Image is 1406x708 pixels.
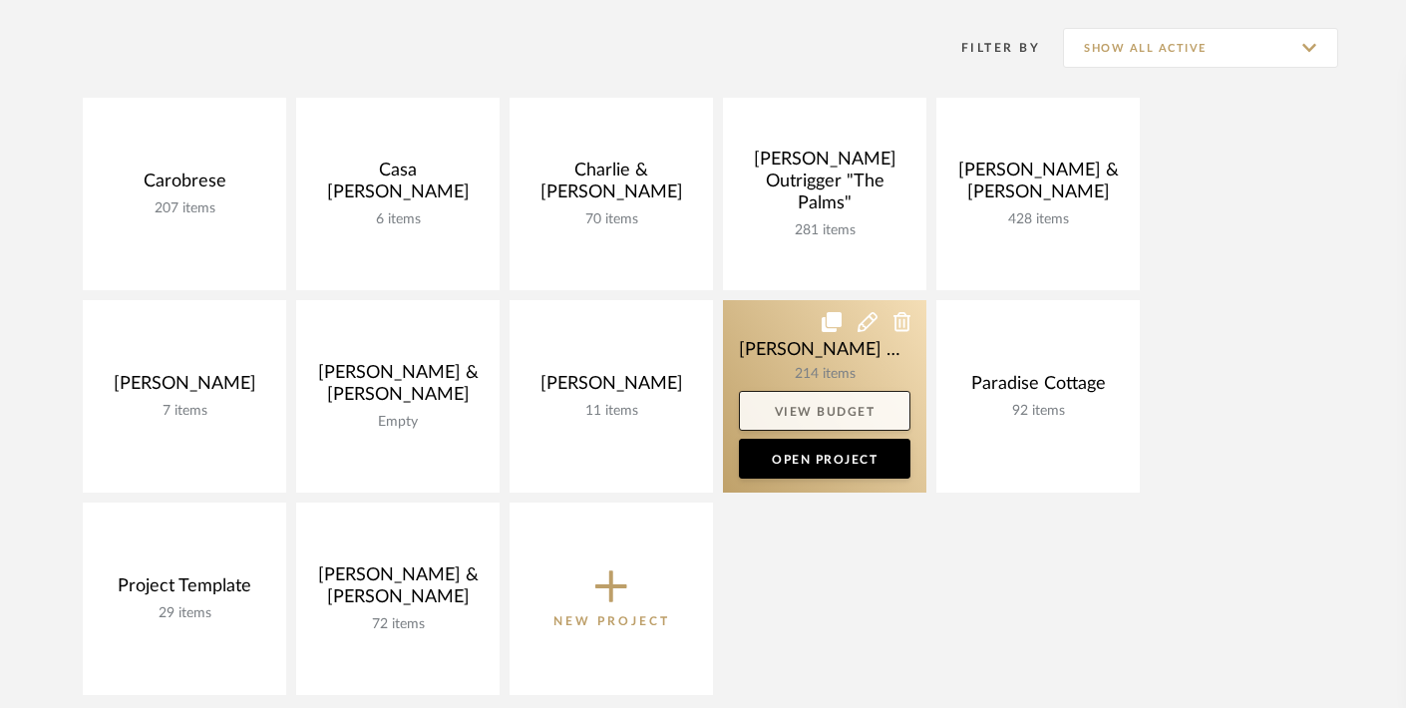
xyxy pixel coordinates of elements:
button: New Project [510,503,713,695]
div: [PERSON_NAME] & [PERSON_NAME] [312,362,484,414]
div: [PERSON_NAME] & [PERSON_NAME] [312,564,484,616]
div: 11 items [526,403,697,420]
div: Carobrese [99,171,270,200]
div: 92 items [952,403,1124,420]
a: Open Project [739,439,910,479]
div: [PERSON_NAME] & [PERSON_NAME] [952,160,1124,211]
div: 6 items [312,211,484,228]
div: Empty [312,414,484,431]
div: 281 items [739,222,910,239]
div: Filter By [935,38,1040,58]
div: Paradise Cottage [952,373,1124,403]
div: Project Template [99,575,270,605]
div: Casa [PERSON_NAME] [312,160,484,211]
div: [PERSON_NAME] Outrigger "The Palms" [739,149,910,222]
p: New Project [553,611,670,631]
div: [PERSON_NAME] [99,373,270,403]
div: 207 items [99,200,270,217]
div: Charlie & [PERSON_NAME] [526,160,697,211]
div: 70 items [526,211,697,228]
div: 72 items [312,616,484,633]
a: View Budget [739,391,910,431]
div: [PERSON_NAME] [526,373,697,403]
div: 29 items [99,605,270,622]
div: 428 items [952,211,1124,228]
div: 7 items [99,403,270,420]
